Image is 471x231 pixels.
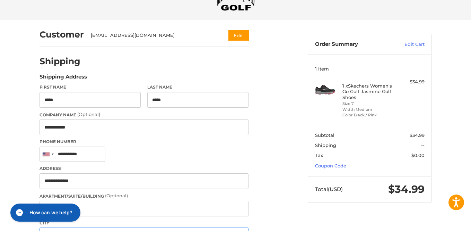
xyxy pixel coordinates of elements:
label: Address [40,165,248,172]
small: (Optional) [105,193,128,198]
a: Edit Cart [390,41,425,48]
label: City [40,220,248,226]
span: Shipping [315,142,336,148]
button: Edit [228,30,248,40]
li: Size 7 [342,101,395,107]
span: -- [421,142,425,148]
label: Phone Number [40,139,248,145]
h4: 1 x Skechers Women's Go Golf Jasmine Golf Shoes [342,83,395,100]
li: Color Black / Pink [342,112,395,118]
h3: Order Summary [315,41,390,48]
div: $34.99 [397,79,425,85]
span: $0.00 [411,152,425,158]
small: (Optional) [77,112,100,117]
label: Apartment/Suite/Building [40,192,248,199]
span: $34.99 [388,183,425,196]
h3: 1 Item [315,66,425,72]
legend: Shipping Address [40,73,87,84]
label: First Name [40,84,141,90]
span: Subtotal [315,132,334,138]
span: Total (USD) [315,186,343,192]
span: Tax [315,152,323,158]
h2: Customer [40,29,84,40]
iframe: Gorgias live chat messenger [7,201,82,224]
div: [EMAIL_ADDRESS][DOMAIN_NAME] [91,32,215,39]
a: Coupon Code [315,163,346,168]
label: Company Name [40,111,248,118]
span: $34.99 [410,132,425,138]
li: Width Medium [342,107,395,113]
label: Last Name [147,84,248,90]
div: United States: +1 [40,147,56,162]
h2: Shipping [40,56,80,67]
